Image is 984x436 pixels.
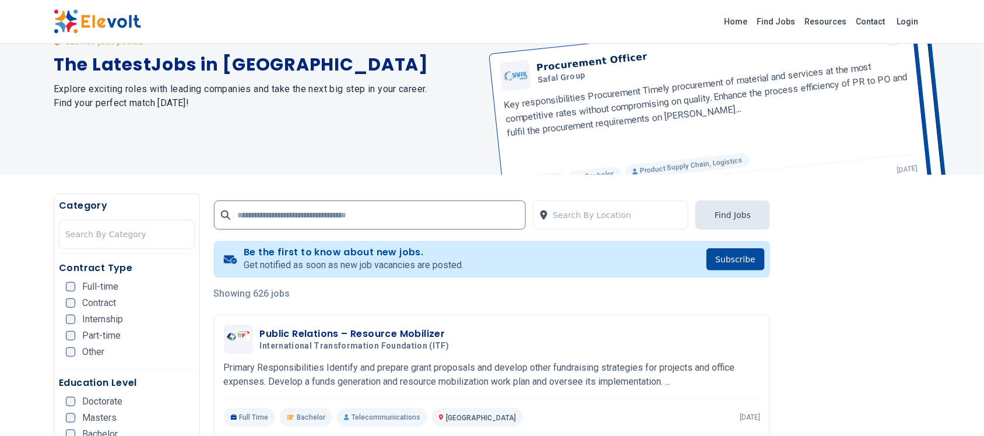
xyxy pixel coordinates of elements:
[59,261,195,275] h5: Contract Type
[753,12,800,31] a: Find Jobs
[224,361,761,389] p: Primary Responsibilities Identify and prepare grant proposals and develop other fundraising strat...
[82,413,117,423] span: Masters
[66,331,75,340] input: Part-time
[82,315,123,324] span: Internship
[54,9,141,34] img: Elevolt
[695,201,770,230] button: Find Jobs
[852,12,890,31] a: Contact
[54,54,478,75] h1: The Latest Jobs in [GEOGRAPHIC_DATA]
[800,12,852,31] a: Resources
[82,298,116,308] span: Contract
[66,397,75,406] input: Doctorate
[66,282,75,291] input: Full-time
[260,327,454,341] h3: Public Relations – Resource Mobilizer
[82,282,118,291] span: Full-time
[740,413,760,422] p: [DATE]
[260,341,449,351] span: International Transformation Foundation (ITF)
[224,408,276,427] p: Full Time
[214,287,771,301] p: Showing 626 jobs
[59,199,195,213] h5: Category
[66,315,75,324] input: Internship
[59,376,195,390] h5: Education Level
[890,10,926,33] a: Login
[82,331,121,340] span: Part-time
[54,82,478,110] h2: Explore exciting roles with leading companies and take the next big step in your career. Find you...
[82,347,104,357] span: Other
[297,413,325,422] span: Bachelor
[244,247,463,258] h4: Be the first to know about new jobs.
[337,408,427,427] p: Telecommunications
[926,380,984,436] iframe: Chat Widget
[227,332,250,347] img: International Transformation Foundation (ITF)
[82,397,122,406] span: Doctorate
[446,414,516,422] span: [GEOGRAPHIC_DATA]
[66,347,75,357] input: Other
[720,12,753,31] a: Home
[707,248,765,270] button: Subscribe
[66,413,75,423] input: Masters
[244,258,463,272] p: Get notified as soon as new job vacancies are posted.
[66,298,75,308] input: Contract
[224,325,761,427] a: International Transformation Foundation (ITF)Public Relations – Resource MobilizerInternational T...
